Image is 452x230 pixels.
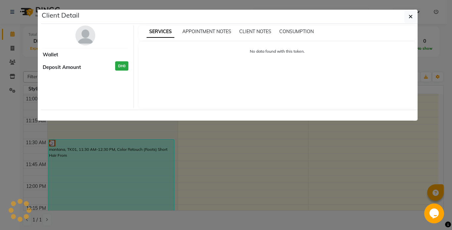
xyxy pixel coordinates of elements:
[115,61,128,71] h3: DH0
[43,51,58,59] span: Wallet
[75,26,95,45] img: avatar
[424,203,445,223] iframe: chat widget
[145,48,410,54] p: No data found with this token.
[239,29,271,34] span: CLIENT NOTES
[182,29,231,34] span: APPOINTMENT NOTES
[42,10,79,20] h5: Client Detail
[279,29,314,34] span: CONSUMPTION
[43,64,81,71] span: Deposit Amount
[147,26,174,38] span: SERVICES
